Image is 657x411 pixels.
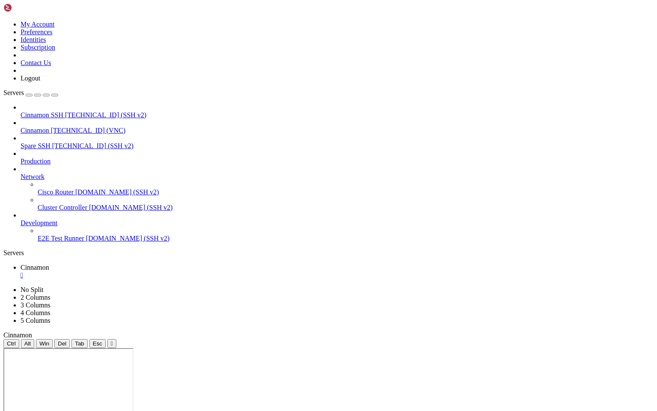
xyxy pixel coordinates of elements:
[3,89,24,96] span: Servers
[39,340,49,347] span: Win
[21,173,44,180] span: Network
[21,111,63,119] span: Cinnamon SSH
[38,235,654,242] a: E2E Test Runner [DOMAIN_NAME] (SSH v2)
[38,227,654,242] li: E2E Test Runner [DOMAIN_NAME] (SSH v2)
[21,165,654,211] li: Network
[21,142,654,150] a: Spare SSH [TECHNICAL_ID] (SSH v2)
[21,211,654,242] li: Development
[38,196,654,211] li: Cluster Controller [DOMAIN_NAME] (SSH v2)
[52,142,133,149] span: [TECHNICAL_ID] (SSH v2)
[21,339,35,348] button: Alt
[21,294,50,301] a: 2 Columns
[75,188,159,196] span: [DOMAIN_NAME] (SSH v2)
[21,301,50,309] a: 3 Columns
[21,219,57,226] span: Development
[71,339,88,348] button: Tab
[21,264,654,279] a: Cinnamon
[21,173,654,181] a: Network
[3,89,58,96] a: Servers
[21,134,654,150] li: Spare SSH [TECHNICAL_ID] (SSH v2)
[111,340,113,347] div: 
[21,104,654,119] li: Cinnamon SSH [TECHNICAL_ID] (SSH v2)
[58,340,66,347] span: Del
[38,188,74,196] span: Cisco Router
[38,235,84,242] span: E2E Test Runner
[65,111,146,119] span: [TECHNICAL_ID] (SSH v2)
[54,339,70,348] button: Del
[21,36,46,43] a: Identities
[21,127,654,134] a: Cinnamon [TECHNICAL_ID] (VNC)
[21,142,50,149] span: Spare SSH
[3,339,19,348] button: Ctrl
[7,340,16,347] span: Ctrl
[21,59,51,66] a: Contact Us
[21,119,654,134] li: Cinnamon [TECHNICAL_ID] (VNC)
[24,340,31,347] span: Alt
[107,339,116,348] button: 
[21,286,44,293] a: No Split
[21,150,654,165] li: Production
[21,158,654,165] a: Production
[75,340,84,347] span: Tab
[21,264,49,271] span: Cinnamon
[21,158,50,165] span: Production
[21,127,49,134] span: Cinnamon
[38,181,654,196] li: Cisco Router [DOMAIN_NAME] (SSH v2)
[21,317,50,324] a: 5 Columns
[21,28,53,36] a: Preferences
[38,204,87,211] span: Cluster Controller
[51,127,126,134] span: [TECHNICAL_ID] (VNC)
[21,111,654,119] a: Cinnamon SSH [TECHNICAL_ID] (SSH v2)
[89,204,173,211] span: [DOMAIN_NAME] (SSH v2)
[3,249,654,257] div: Servers
[93,340,102,347] span: Esc
[21,21,55,28] a: My Account
[21,219,654,227] a: Development
[21,309,50,316] a: 4 Columns
[3,3,53,12] img: Shellngn
[21,271,654,279] a: 
[89,339,106,348] button: Esc
[21,44,55,51] a: Subscription
[36,339,53,348] button: Win
[21,74,40,82] a: Logout
[3,331,32,339] span: Cinnamon
[38,188,654,196] a: Cisco Router [DOMAIN_NAME] (SSH v2)
[86,235,170,242] span: [DOMAIN_NAME] (SSH v2)
[38,204,654,211] a: Cluster Controller [DOMAIN_NAME] (SSH v2)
